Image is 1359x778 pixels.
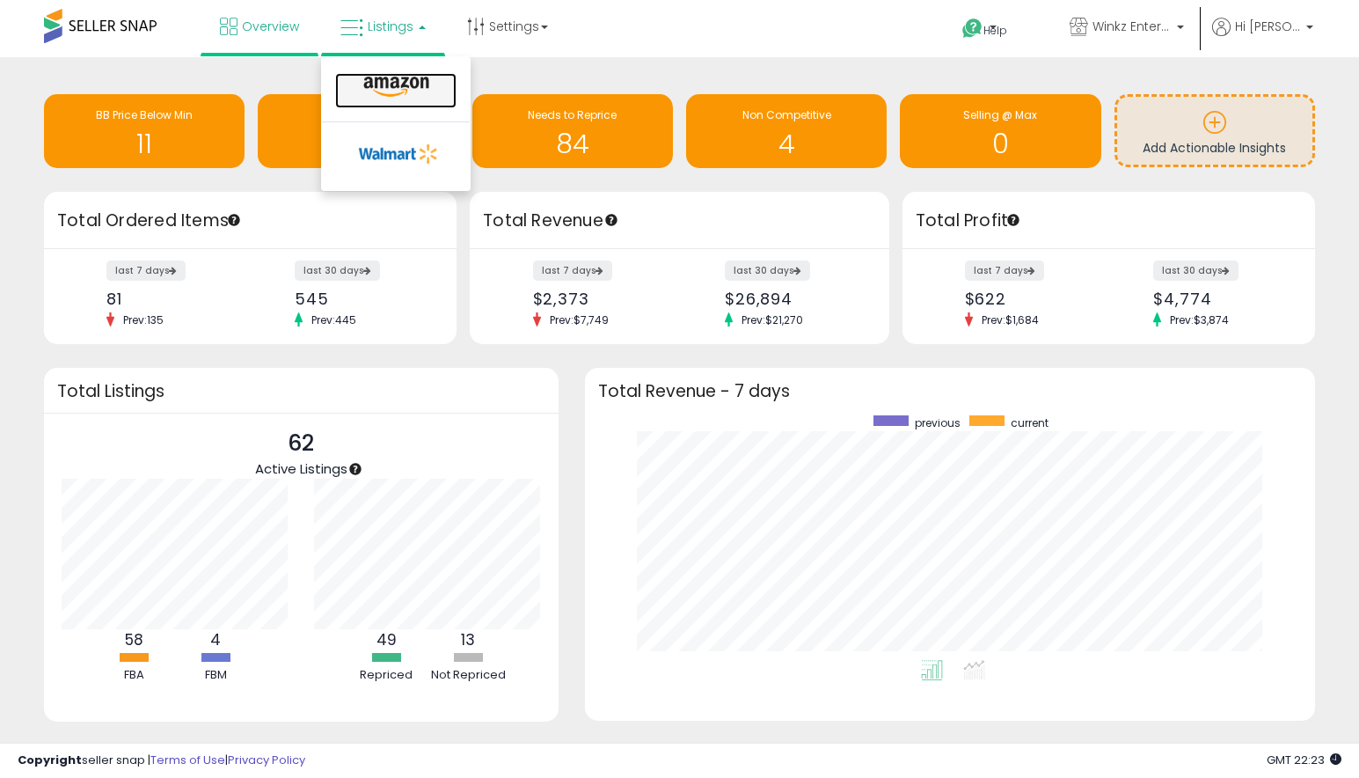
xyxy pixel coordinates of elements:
div: 545 [295,290,426,308]
h3: Total Listings [57,385,545,398]
span: Prev: $1,684 [973,312,1048,327]
h3: Total Revenue - 7 days [598,385,1302,398]
p: 62 [255,427,347,460]
span: Add Actionable Insights [1143,139,1286,157]
h1: 0 [267,129,449,158]
div: $622 [965,290,1096,308]
b: 4 [210,629,221,650]
div: Tooltip anchor [603,212,619,228]
b: 58 [125,629,143,650]
strong: Copyright [18,752,82,768]
span: BB Price Below Min [96,107,193,122]
label: last 7 days [965,261,1044,281]
span: Prev: 445 [303,312,365,327]
span: Prev: 135 [114,312,172,327]
span: current [1011,415,1048,430]
span: Selling @ Max [963,107,1037,122]
h1: 0 [909,129,1092,158]
span: Prev: $3,874 [1161,312,1238,327]
div: 81 [106,290,237,308]
span: Prev: $21,270 [733,312,812,327]
a: Privacy Policy [228,752,305,768]
span: Help [983,23,1007,38]
span: previous [915,415,961,430]
h3: Total Revenue [483,209,876,233]
a: Needs to Reprice 84 [472,94,673,168]
span: Needs to Reprice [528,107,617,122]
div: FBA [94,667,173,684]
a: Terms of Use [150,752,225,768]
label: last 30 days [295,261,380,281]
a: Inventory Age 0 [258,94,458,168]
span: Hi [PERSON_NAME] [1235,18,1301,35]
div: Tooltip anchor [226,212,242,228]
a: Add Actionable Insights [1117,97,1312,165]
span: Winkz Enterprises [1092,18,1172,35]
a: Help [948,4,1041,57]
span: Active Listings [255,459,347,478]
h1: 4 [695,129,878,158]
span: Non Competitive [742,107,831,122]
div: $2,373 [533,290,667,308]
label: last 30 days [725,261,810,281]
div: Repriced [347,667,426,684]
span: Prev: $7,749 [541,312,617,327]
a: BB Price Below Min 11 [44,94,245,168]
h1: 11 [53,129,236,158]
a: Non Competitive 4 [686,94,887,168]
div: $26,894 [725,290,859,308]
label: last 7 days [533,261,612,281]
label: last 30 days [1153,261,1238,281]
div: FBM [176,667,255,684]
h3: Total Profit [916,209,1302,233]
b: 49 [376,629,397,650]
span: Overview [242,18,299,35]
div: seller snap | | [18,752,305,769]
div: Not Repriced [428,667,508,684]
i: Get Help [961,18,983,40]
label: last 7 days [106,261,186,281]
span: 2025-08-11 22:23 GMT [1267,752,1341,768]
span: Listings [368,18,413,35]
div: Tooltip anchor [347,461,363,477]
div: $4,774 [1153,290,1284,308]
b: 13 [461,629,475,650]
a: Selling @ Max 0 [900,94,1100,168]
div: Tooltip anchor [1005,212,1021,228]
h1: 84 [481,129,664,158]
a: Hi [PERSON_NAME] [1212,18,1313,57]
h3: Total Ordered Items [57,209,443,233]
